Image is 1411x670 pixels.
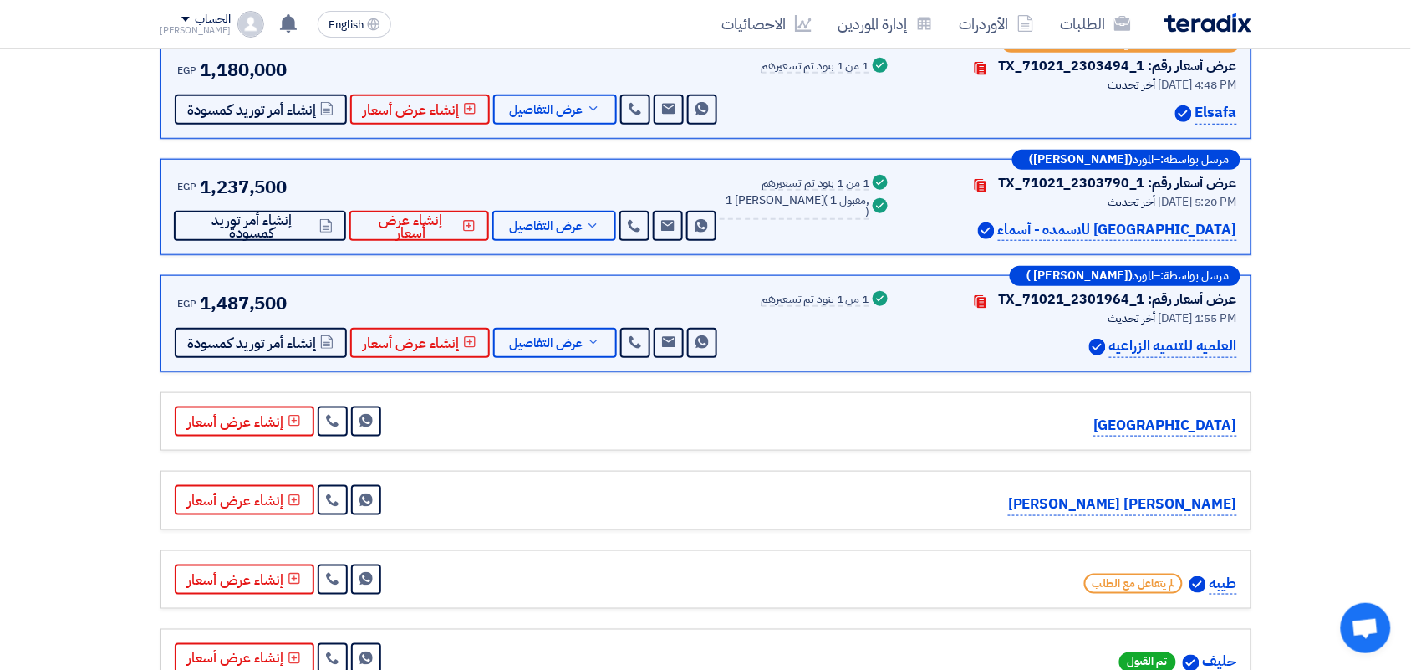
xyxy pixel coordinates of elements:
[1108,76,1156,94] span: أخر تحديث
[865,203,869,221] span: )
[178,296,197,311] span: EGP
[237,11,264,38] img: profile_test.png
[492,211,616,241] button: عرض التفاصيل
[188,337,317,350] span: إنشاء أمر توريد كمسودة
[1161,270,1230,282] span: مرسل بواسطة:
[509,220,583,233] span: عرض التفاصيل
[825,4,946,43] a: إدارة الموردين
[824,192,828,209] span: (
[200,56,287,84] span: 1,180,000
[350,328,490,358] button: إنشاء عرض أسعار
[318,11,391,38] button: English
[493,95,617,125] button: عرض التفاصيل
[188,104,317,116] span: إنشاء أمر توريد كمسودة
[1089,339,1106,355] img: Verified Account
[1159,309,1237,327] span: [DATE] 1:55 PM
[1133,270,1154,282] span: المورد
[178,63,197,78] span: EGP
[1012,150,1240,170] div: –
[493,328,617,358] button: عرض التفاصيل
[1108,309,1156,327] span: أخر تحديث
[1047,4,1144,43] a: الطلبات
[1159,76,1237,94] span: [DATE] 4:48 PM
[175,328,347,358] button: إنشاء أمر توريد كمسودة
[1010,266,1240,286] div: –
[510,337,583,350] span: عرض التفاصيل
[762,177,869,191] div: 1 من 1 بنود تم تسعيرهم
[720,195,869,220] div: 1 [PERSON_NAME]
[978,222,995,239] img: Verified Account
[946,4,1047,43] a: الأوردرات
[1019,37,1123,49] b: ([PERSON_NAME])
[1030,154,1133,166] b: ([PERSON_NAME])
[349,211,489,241] button: إنشاء عرض أسعار
[762,294,869,307] div: 1 من 1 بنود تم تسعيرهم
[1133,154,1154,166] span: المورد
[1164,13,1251,33] img: Teradix logo
[1123,37,1154,49] span: المشتري
[363,214,459,239] span: إنشاء عرض أسعار
[178,179,197,194] span: EGP
[709,4,825,43] a: الاحصائيات
[350,95,490,125] button: إنشاء عرض أسعار
[1210,573,1237,596] p: طيبه
[364,337,460,350] span: إنشاء عرض أسعار
[999,173,1237,193] div: عرض أسعار رقم: TX_71021_2303790_1
[1008,494,1236,516] p: [PERSON_NAME] [PERSON_NAME]
[1108,193,1156,211] span: أخر تحديث
[364,104,460,116] span: إنشاء عرض أسعار
[999,56,1237,76] div: عرض أسعار رقم: TX_71021_2303494_1
[1175,105,1192,122] img: Verified Account
[329,19,364,31] span: English
[1161,37,1230,49] span: مرسل بواسطة:
[998,219,1237,242] p: [GEOGRAPHIC_DATA] للاسمده - أسماء
[1093,415,1236,437] p: [GEOGRAPHIC_DATA]
[175,95,347,125] button: إنشاء أمر توريد كمسودة
[175,485,314,515] button: إنشاء عرض أسعار
[1341,603,1391,653] a: Open chat
[175,407,314,437] button: إنشاء عرض أسعار
[195,13,231,27] div: الحساب
[175,565,314,595] button: إنشاء عرض أسعار
[1189,576,1206,593] img: Verified Account
[831,192,869,209] span: 1 مقبول,
[1084,574,1183,594] span: لم يتفاعل مع الطلب
[200,289,287,317] span: 1,487,500
[762,60,869,74] div: 1 من 1 بنود تم تسعيرهم
[174,211,346,241] button: إنشاء أمر توريد كمسودة
[1195,102,1236,125] p: Elsafa
[1027,270,1133,282] b: ([PERSON_NAME] )
[1159,193,1237,211] span: [DATE] 5:20 PM
[1109,335,1237,358] p: العلميه للتنميه الزراعيه
[160,26,232,35] div: [PERSON_NAME]
[999,289,1237,309] div: عرض أسعار رقم: TX_71021_2301964_1
[187,214,316,239] span: إنشاء أمر توريد كمسودة
[510,104,583,116] span: عرض التفاصيل
[1161,154,1230,166] span: مرسل بواسطة:
[200,173,287,201] span: 1,237,500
